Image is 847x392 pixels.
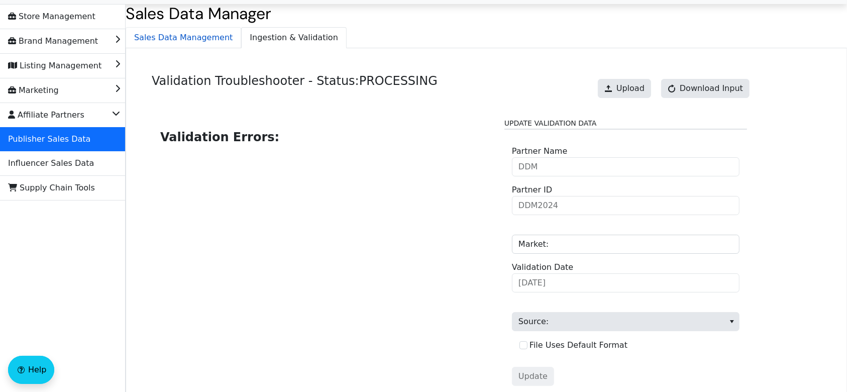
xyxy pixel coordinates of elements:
[126,4,847,23] h2: Sales Data Manager
[504,118,747,130] legend: Update Validation Data
[152,74,438,107] h4: Validation Troubleshooter - Status: PROCESSING
[598,79,651,98] button: Upload
[512,261,573,273] label: Validation Date
[512,184,552,196] label: Partner ID
[8,9,95,25] span: Store Management
[8,58,101,74] span: Listing Management
[242,28,346,48] span: Ingestion & Validation
[8,107,84,123] span: Affiliate Partners
[661,79,750,98] button: Download Input
[530,340,627,350] label: File Uses Default Format
[8,356,54,384] button: Help floatingactionbutton
[8,180,95,196] span: Supply Chain Tools
[126,28,241,48] span: Sales Data Management
[724,313,739,331] button: select
[28,364,46,376] span: Help
[8,82,59,99] span: Marketing
[512,312,739,331] span: Source:
[8,33,98,49] span: Brand Management
[160,128,488,146] h2: Validation Errors:
[616,82,645,94] span: Upload
[680,82,743,94] span: Download Input
[8,155,94,171] span: Influencer Sales Data
[512,145,567,157] label: Partner Name
[8,131,90,147] span: Publisher Sales Data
